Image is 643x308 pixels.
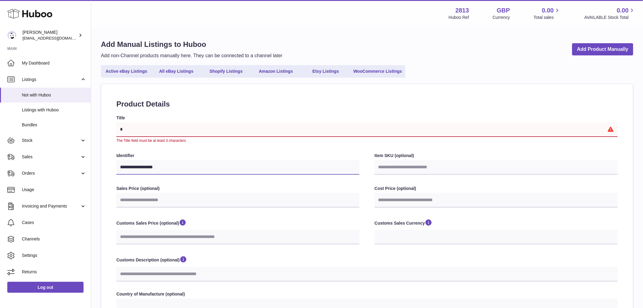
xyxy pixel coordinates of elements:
[617,6,629,15] span: 0.00
[375,153,618,159] label: Item SKU (optional)
[22,36,89,40] span: [EMAIL_ADDRESS][DOMAIN_NAME]
[22,269,86,275] span: Returns
[456,6,469,15] strong: 2813
[7,282,84,293] a: Log out
[534,15,561,20] span: Total sales
[116,291,618,297] label: Country of Manufacture (optional)
[572,43,633,56] a: Add Product Manually
[22,92,86,98] span: Not with Huboo
[116,255,618,265] label: Customs Description (optional)
[22,138,80,143] span: Stock
[152,66,201,76] a: All eBay Listings
[22,60,86,66] span: My Dashboard
[22,122,86,128] span: Bundles
[449,15,469,20] div: Huboo Ref
[22,220,86,226] span: Cases
[493,15,510,20] div: Currency
[252,66,300,76] a: Amazon Listings
[116,153,359,159] label: Identifier
[301,66,350,76] a: Etsy Listings
[101,40,282,49] h1: Add Manual Listings to Huboo
[497,6,510,15] strong: GBP
[202,66,250,76] a: Shopify Listings
[22,30,77,41] div: [PERSON_NAME]
[375,219,618,228] label: Customs Sales Currency
[584,15,636,20] span: AVAILABLE Stock Total
[116,99,618,109] h2: Product Details
[22,187,86,193] span: Usage
[22,203,80,209] span: Invoicing and Payments
[351,66,404,76] a: WooCommerce Listings
[22,154,80,160] span: Sales
[22,107,86,113] span: Listings with Huboo
[116,115,618,121] label: Title
[542,6,554,15] span: 0.00
[534,6,561,20] a: 0.00 Total sales
[375,186,618,191] label: Cost Price (optional)
[7,31,16,40] img: internalAdmin-2813@internal.huboo.com
[101,52,282,59] p: Add non-Channel products manually here. They can be connected to a channel later
[116,138,618,143] div: The Title field must be at least 3 characters
[116,186,359,191] label: Sales Price (optional)
[102,66,151,76] a: Active eBay Listings
[584,6,636,20] a: 0.00 AVAILABLE Stock Total
[22,253,86,258] span: Settings
[116,219,359,228] label: Customs Sales Price (optional)
[22,77,80,82] span: Listings
[22,236,86,242] span: Channels
[22,170,80,176] span: Orders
